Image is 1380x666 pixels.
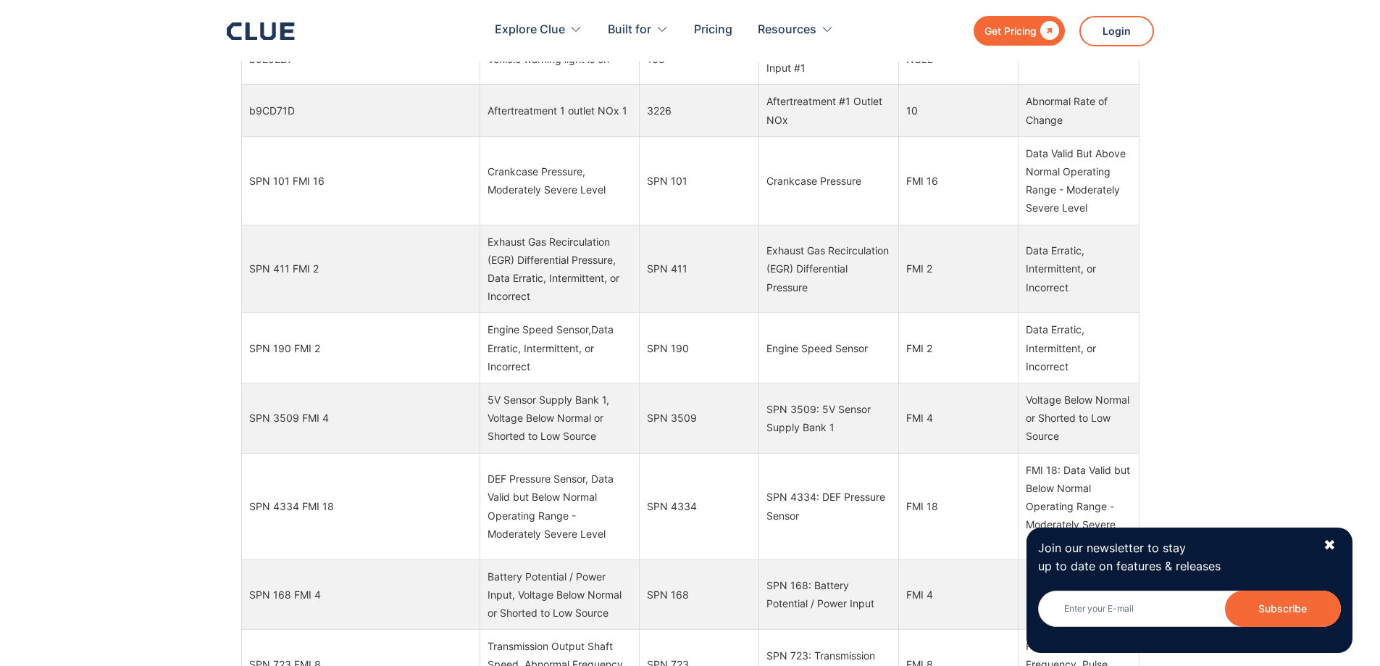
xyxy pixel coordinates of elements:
[974,16,1065,46] a: Get Pricing
[1079,16,1154,46] a: Login
[1038,591,1341,641] form: Newsletter
[1037,22,1059,40] div: 
[898,559,1018,630] td: FMI 4
[480,136,639,225] td: Crankcase Pressure, Moderately Severe Level
[1018,559,1139,630] td: FMI 4: Voltage Below Normal or Shorted to Low Source
[758,383,898,454] td: SPN 3509: 5V Sensor Supply Bank 1
[241,85,480,136] td: b9CD71D
[898,136,1018,225] td: FMI 16
[1225,591,1341,627] input: Subscribe
[488,233,631,306] div: Exhaust Gas Recirculation (EGR) Differential Pressure, Data Erratic, Intermittent, or Incorrect
[1018,453,1139,559] td: FMI 18: Data Valid but Below Normal Operating Range - Moderately Severe Level
[488,391,631,446] div: 5V Sensor Supply Bank 1, Voltage Below Normal or Shorted to Low Source
[639,136,758,225] td: SPN 101
[495,7,582,53] div: Explore Clue
[488,101,631,120] div: Aftertreatment 1 outlet NOx 1
[758,7,834,53] div: Resources
[639,85,758,136] td: 3226
[488,320,631,375] div: Engine Speed Sensor,Data Erratic, Intermittent, or Incorrect
[639,383,758,454] td: SPN 3509
[1018,136,1139,225] td: Data Valid But Above Normal Operating Range - Moderately Severe Level
[1026,92,1132,128] div: Abnormal Rate of Change
[1038,591,1341,627] input: Enter your E-mail
[758,453,898,559] td: SPN 4334: DEF Pressure Sensor
[898,383,1018,454] td: FMI 4
[898,85,1018,136] td: 10
[758,559,898,630] td: SPN 168: Battery Potential / Power Input
[758,7,816,53] div: Resources
[488,470,631,543] div: DEF Pressure Sensor, Data Valid but Below Normal Operating Range - Moderately Severe Level
[608,7,669,53] div: Built for
[898,453,1018,559] td: FMI 18
[608,7,651,53] div: Built for
[241,136,480,225] td: SPN 101 FMI 16
[1018,225,1139,313] td: Data Erratic, Intermittent, or Incorrect
[1323,536,1336,554] div: ✖
[639,453,758,559] td: SPN 4334
[639,559,758,630] td: SPN 168
[1018,313,1139,383] td: Data Erratic, Intermittent, or Incorrect
[639,313,758,383] td: SPN 190
[639,225,758,313] td: SPN 411
[241,313,480,383] td: SPN 190 FMI 2
[1018,383,1139,454] td: Voltage Below Normal or Shorted to Low Source
[984,22,1037,40] div: Get Pricing
[758,313,898,383] td: Engine Speed Sensor
[488,567,631,623] div: Battery Potential / Power Input, Voltage Below Normal or Shorted to Low Source
[241,453,480,559] td: SPN 4334 FMI 18
[898,225,1018,313] td: FMI 2
[1038,539,1310,575] p: Join our newsletter to stay up to date on features & releases
[758,225,898,313] td: Exhaust Gas Recirculation (EGR) Differential Pressure
[241,559,480,630] td: SPN 168 FMI 4
[758,136,898,225] td: Crankcase Pressure
[241,225,480,313] td: SPN 411 FMI 2
[694,7,732,53] a: Pricing
[495,7,565,53] div: Explore Clue
[898,313,1018,383] td: FMI 2
[241,383,480,454] td: SPN 3509 FMI 4
[766,92,891,128] div: Aftertreatment #1 Outlet NOx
